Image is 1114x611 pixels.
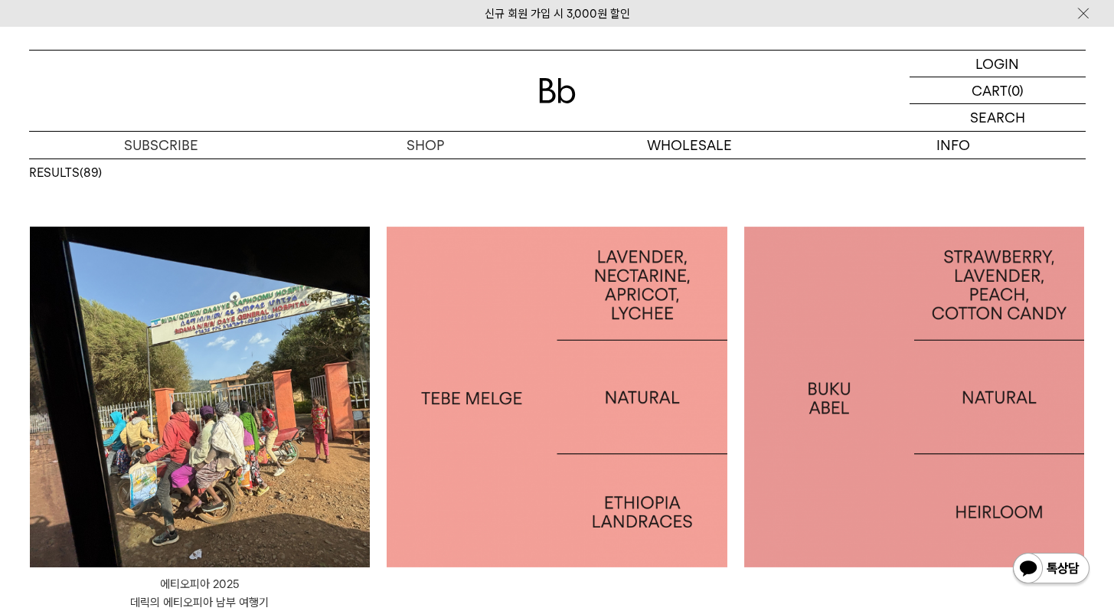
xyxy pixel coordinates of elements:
[970,104,1025,131] p: SEARCH
[539,78,576,103] img: 로고
[910,51,1086,77] a: LOGIN
[975,51,1019,77] p: LOGIN
[80,165,102,180] span: (89)
[744,227,1085,567] a: 에티오피아 부쿠 아벨ETHIOPIA BUKU ABEL
[30,227,371,567] img: 에티오피아 2025데릭의 에티오피아 남부 여행기
[485,7,630,21] a: 신규 회원 가입 시 3,000원 할인
[29,165,1086,180] p: RESULTS
[822,132,1086,158] p: INFO
[29,132,293,158] a: SUBSCRIBE
[557,132,822,158] p: WHOLESALE
[910,77,1086,104] a: CART (0)
[744,227,1085,567] img: 1000001060_add2_058.jpg
[387,227,727,567] img: 에티오피아 테베 멜게ETHIOPIA TEBE MELGE
[1008,77,1024,103] p: (0)
[293,132,557,158] a: SHOP
[1011,551,1091,588] img: 카카오톡 채널 1:1 채팅 버튼
[972,77,1008,103] p: CART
